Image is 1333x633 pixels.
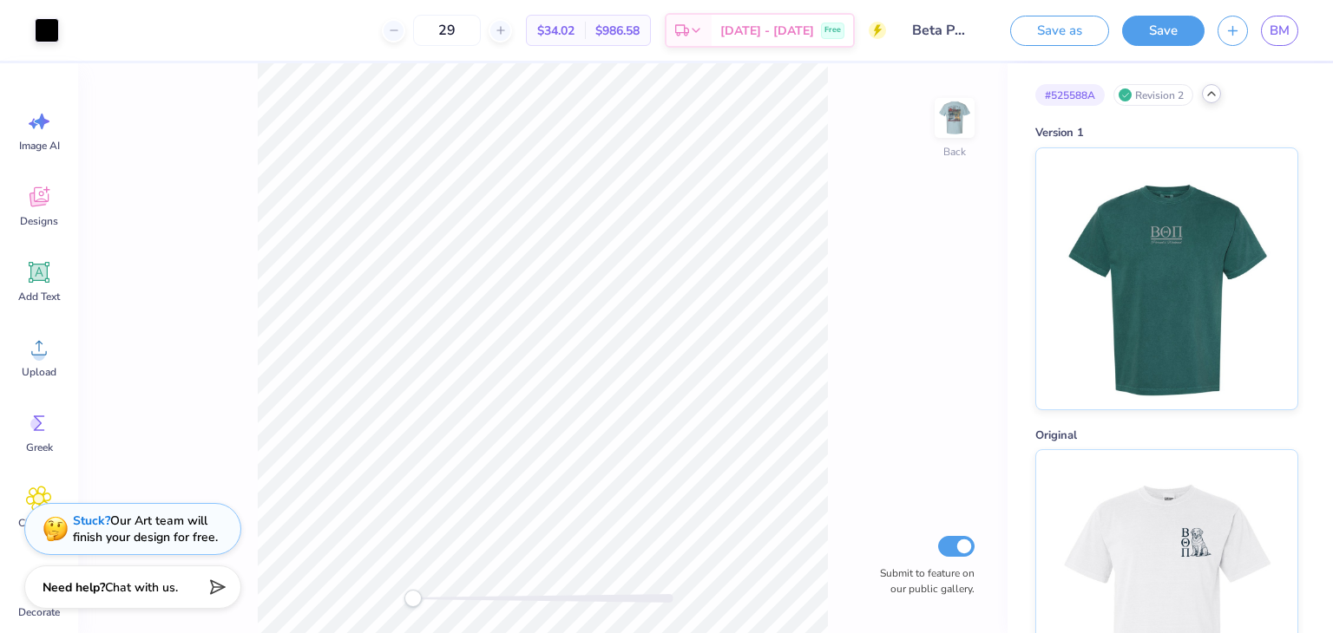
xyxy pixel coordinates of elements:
[937,101,972,135] img: Back
[404,590,422,607] div: Accessibility label
[1270,21,1290,41] span: BM
[73,512,218,545] div: Our Art team will finish your design for free.
[20,214,58,228] span: Designs
[22,365,56,379] span: Upload
[43,579,105,596] strong: Need help?
[1010,16,1109,46] button: Save as
[1122,16,1205,46] button: Save
[595,22,640,40] span: $986.58
[720,22,814,40] span: [DATE] - [DATE]
[105,579,178,596] span: Chat with us.
[537,22,575,40] span: $34.02
[73,512,110,529] strong: Stuck?
[26,440,53,454] span: Greek
[10,516,68,544] span: Clipart & logos
[824,24,841,36] span: Free
[943,144,966,160] div: Back
[1261,16,1298,46] a: BM
[870,565,975,597] label: Submit to feature on our public gallery.
[1035,125,1298,142] div: Version 1
[1059,148,1274,409] img: Version 1
[899,13,984,48] input: Untitled Design
[18,605,60,619] span: Decorate
[19,139,60,153] span: Image AI
[1035,84,1105,106] div: # 525588A
[18,290,60,303] span: Add Text
[413,15,481,46] input: – –
[1113,84,1193,106] div: Revision 2
[1035,427,1298,445] div: Original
